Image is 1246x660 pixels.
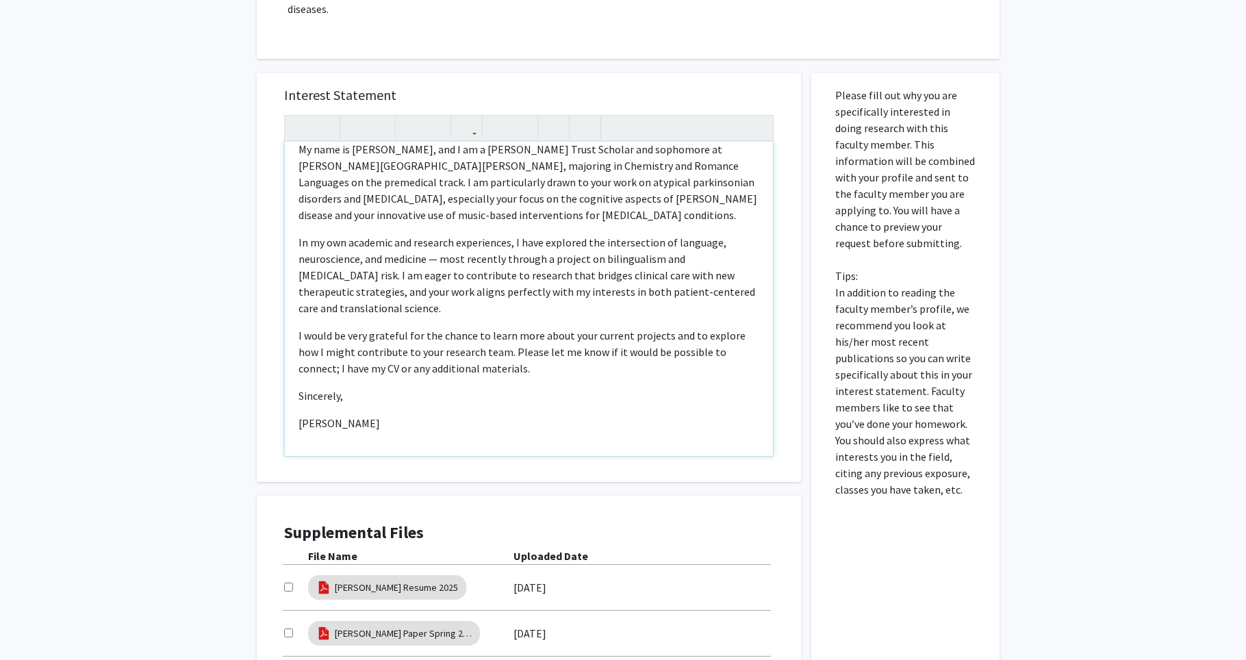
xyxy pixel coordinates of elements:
[423,116,447,140] button: Subscript
[298,388,759,404] p: Sincerely,
[312,116,336,140] button: Redo (Ctrl + Y)
[835,87,976,498] p: Please fill out why you are specifically interested in doing research with this faculty member. T...
[284,87,774,103] h5: Interest Statement
[285,142,773,456] div: Note to users with screen readers: Please press Alt+0 or Option+0 to deactivate our accessibility...
[344,116,368,140] button: Strong (Ctrl + B)
[455,116,479,140] button: Link
[513,622,546,645] label: [DATE]
[316,580,331,595] img: pdf_icon.png
[510,116,534,140] button: Ordered list
[10,598,58,650] iframe: Chat
[573,116,597,140] button: Insert horizontal rule
[335,581,458,595] a: [PERSON_NAME] Resume 2025
[368,116,392,140] button: Emphasis (Ctrl + I)
[298,327,759,377] p: I would be very grateful for the chance to learn more about your current projects and to explore ...
[288,116,312,140] button: Undo (Ctrl + Z)
[542,116,565,140] button: Remove format
[399,116,423,140] button: Superscript
[284,523,774,543] h4: Supplemental Files
[316,626,331,641] img: pdf_icon.png
[746,116,770,140] button: Fullscreen
[298,415,759,431] p: [PERSON_NAME]
[308,549,357,563] b: File Name
[513,549,588,563] b: Uploaded Date
[486,116,510,140] button: Unordered list
[298,141,759,223] p: My name is [PERSON_NAME], and I am a [PERSON_NAME] Trust Scholar and sophomore at [PERSON_NAME][G...
[298,234,759,316] p: In my own academic and research experiences, I have explored the intersection of language, neuros...
[513,576,546,599] label: [DATE]
[335,626,472,641] a: [PERSON_NAME] Paper Spring 2025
